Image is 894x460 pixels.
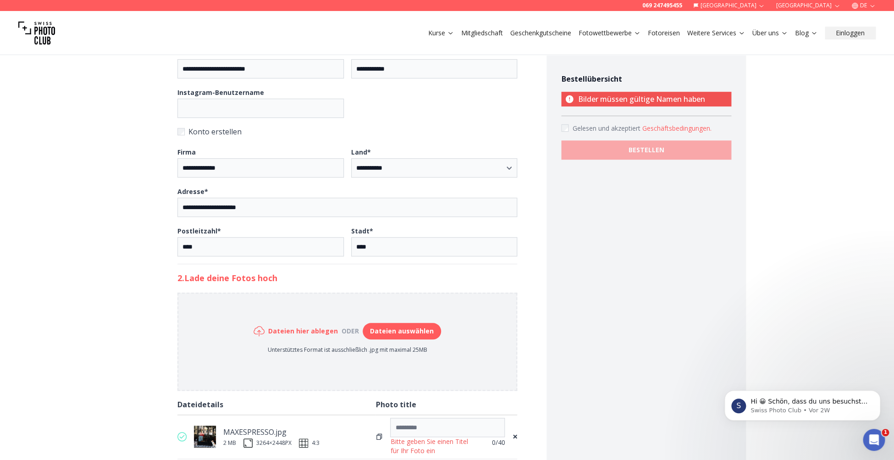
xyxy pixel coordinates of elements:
label: Konto erstellen [177,125,518,138]
img: valid [177,432,187,441]
a: Fotowettbewerbe [579,28,640,38]
iframe: Intercom notifications Nachricht [711,371,894,435]
div: Bitte geben Sie einen Titel für Ihr Foto ein [390,437,476,455]
a: Fotoreisen [648,28,680,38]
button: Fotoreisen [644,27,684,39]
a: Blog [795,28,817,38]
button: Geschenkgutscheine [507,27,575,39]
a: Kurse [428,28,454,38]
div: Photo title [375,398,517,411]
iframe: Intercom live chat [863,429,885,451]
p: Unterstütztes Format ist ausschließlich .jpg mit maximal 25MB [254,346,441,354]
a: Mitgliedschaft [461,28,503,38]
img: size [243,438,253,448]
button: Mitgliedschaft [458,27,507,39]
b: Telefon * [351,49,381,57]
a: 069 247495455 [642,2,682,9]
div: MAXESPRESSO.jpg [223,426,320,438]
img: thumb [194,426,216,448]
input: Konto erstellen [177,128,185,135]
h2: 2. Lade deine Fotos hoch [177,272,518,284]
b: Stadt * [351,227,373,235]
input: Adresse* [177,198,518,217]
input: Stadt* [351,237,518,256]
b: Instagram-Benutzername [177,88,264,97]
b: Adresse * [177,187,208,196]
b: Land * [351,148,371,156]
a: Weitere Services [687,28,745,38]
button: BESTELLEN [561,140,731,160]
input: Instagram-Benutzername [177,99,344,118]
button: Dateien auswählen [363,323,441,339]
img: ratio [299,438,308,448]
input: E-Mail* [177,59,344,78]
button: Weitere Services [684,27,749,39]
button: Blog [791,27,821,39]
button: Kurse [425,27,458,39]
b: E-Mail * [177,49,201,57]
button: Über uns [749,27,791,39]
div: 3264 × 2448 PX [256,439,292,447]
p: Bilder müssen gültige Namen haben [561,92,731,106]
div: 2 MB [223,439,236,447]
b: Firma [177,148,196,156]
input: Postleitzahl* [177,237,344,256]
button: Fotowettbewerbe [575,27,644,39]
input: Firma [177,158,344,177]
a: Geschenkgutscheine [510,28,571,38]
span: × [512,430,517,443]
b: Postleitzahl * [177,227,221,235]
div: oder [338,327,363,336]
h4: Bestellübersicht [561,73,731,84]
a: Über uns [752,28,788,38]
button: Einloggen [825,27,876,39]
span: 1 [882,429,889,436]
b: BESTELLEN [629,145,664,155]
input: Telefon* [351,59,518,78]
input: Accept terms [561,124,568,132]
span: Gelesen und akzeptiert [572,124,642,133]
button: Accept termsGelesen und akzeptiert [642,124,711,133]
img: Swiss photo club [18,15,55,51]
div: Dateidetails [177,398,376,411]
select: Land* [351,158,518,177]
span: 0 /40 [491,438,505,447]
h6: Dateien hier ablegen [268,327,338,336]
span: 4:3 [312,439,320,447]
